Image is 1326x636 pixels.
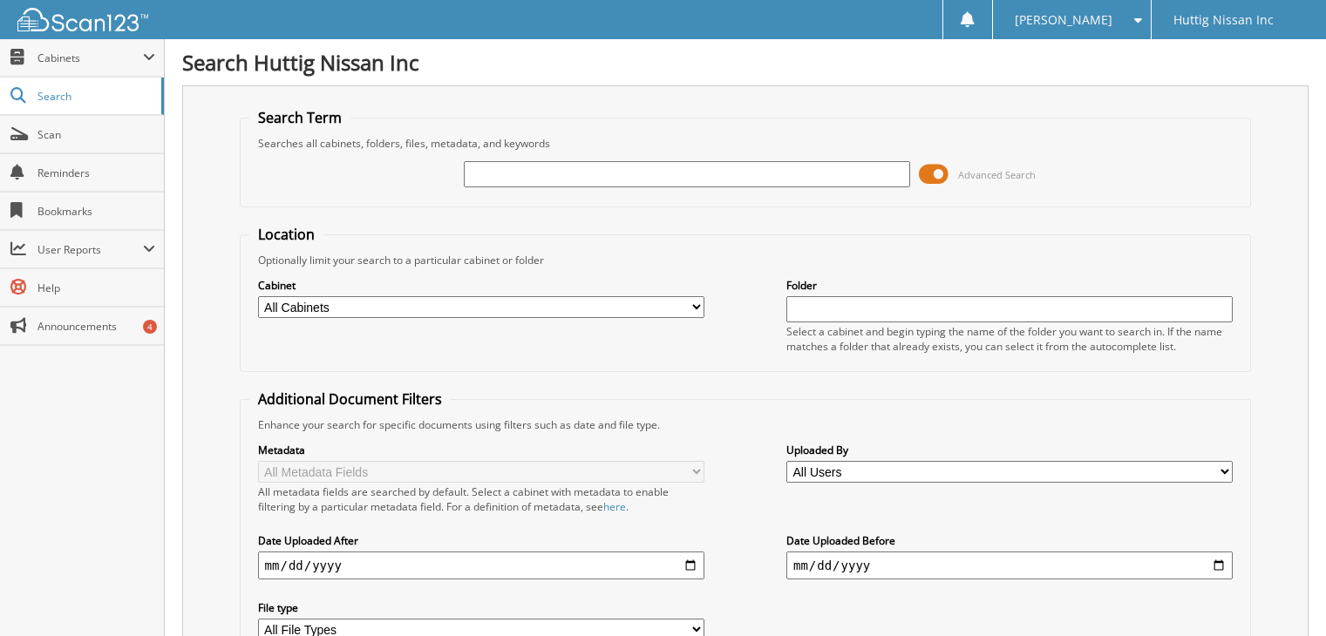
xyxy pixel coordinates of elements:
[37,166,155,180] span: Reminders
[258,551,704,579] input: start
[37,319,155,334] span: Announcements
[249,136,1242,151] div: Searches all cabinets, folders, files, metadata, and keywords
[258,484,704,514] div: All metadata fields are searched by default. Select a cabinet with metadata to enable filtering b...
[249,108,350,127] legend: Search Term
[1015,15,1112,25] span: [PERSON_NAME]
[249,417,1242,432] div: Enhance your search for specific documents using filters such as date and file type.
[786,551,1233,579] input: end
[143,320,157,334] div: 4
[37,204,155,219] span: Bookmarks
[258,278,704,293] label: Cabinet
[958,168,1036,181] span: Advanced Search
[258,533,704,548] label: Date Uploaded After
[37,281,155,295] span: Help
[249,225,323,244] legend: Location
[17,8,148,31] img: scan123-logo-white.svg
[603,499,626,514] a: here
[786,443,1233,457] label: Uploaded By
[786,533,1233,548] label: Date Uploaded Before
[786,278,1233,293] label: Folder
[37,127,155,142] span: Scan
[249,389,451,409] legend: Additional Document Filters
[37,51,143,65] span: Cabinets
[1173,15,1274,25] span: Huttig Nissan Inc
[182,48,1309,77] h1: Search Huttig Nissan Inc
[258,443,704,457] label: Metadata
[37,242,143,257] span: User Reports
[37,89,153,104] span: Search
[258,600,704,615] label: File type
[786,324,1233,354] div: Select a cabinet and begin typing the name of the folder you want to search in. If the name match...
[249,253,1242,267] div: Optionally limit your search to a particular cabinet or folder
